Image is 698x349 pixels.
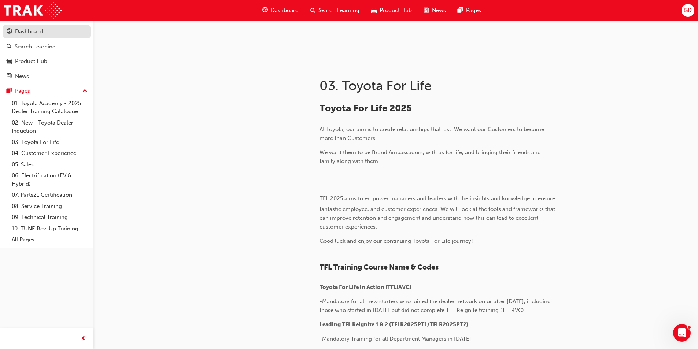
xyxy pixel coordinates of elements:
[256,3,304,18] a: guage-iconDashboard
[9,212,91,223] a: 09. Technical Training
[365,3,418,18] a: car-iconProduct Hub
[15,27,43,36] div: Dashboard
[432,6,446,15] span: News
[684,6,692,15] span: GD
[322,335,473,342] span: Mandatory Training for all Department Managers in [DATE].
[9,159,91,170] a: 05. Sales
[9,234,91,245] a: All Pages
[3,55,91,68] a: Product Hub
[9,117,91,137] a: 02. New - Toyota Dealer Induction
[320,263,439,271] span: TFL Training Course Name & Codes
[458,6,463,15] span: pages-icon
[262,6,268,15] span: guage-icon
[9,223,91,234] a: 10. TUNE Rev-Up Training
[7,73,12,80] span: news-icon
[3,84,91,98] button: Pages
[320,298,552,313] span: Mandatory for all new starters who joined the dealer network on or after [DATE], including those ...
[82,86,88,96] span: up-icon
[7,44,12,50] span: search-icon
[424,6,429,15] span: news-icon
[271,6,299,15] span: Dashboard
[466,6,481,15] span: Pages
[318,6,359,15] span: Search Learning
[15,57,47,66] div: Product Hub
[9,98,91,117] a: 01. Toyota Academy - 2025 Dealer Training Catalogue
[81,334,86,344] span: prev-icon
[7,29,12,35] span: guage-icon
[9,201,91,212] a: 08. Service Training
[452,3,487,18] a: pages-iconPages
[15,72,29,81] div: News
[3,70,91,83] a: News
[673,324,691,342] iframe: Intercom live chat
[3,23,91,84] button: DashboardSearch LearningProduct HubNews
[320,284,411,290] span: Toyota For Life in Action (TFLIAVC)
[7,88,12,94] span: pages-icon
[320,126,546,141] span: At Toyota, our aim is to create relationships that last. We want our Customers to become more tha...
[3,25,91,38] a: Dashboard
[682,4,694,17] button: GD
[9,137,91,148] a: 03. Toyota For Life
[320,321,468,328] span: Leading TFL Reignite 1 & 2 (TFLR2025PT1/TFLR2025PT2)
[380,6,412,15] span: Product Hub
[9,148,91,159] a: 04. Customer Experience
[310,6,315,15] span: search-icon
[4,2,62,19] img: Trak
[418,3,452,18] a: news-iconNews
[9,170,91,189] a: 06. Electrification (EV & Hybrid)
[9,189,91,201] a: 07. Parts21 Certification
[15,42,56,51] div: Search Learning
[320,298,322,305] span: -
[304,3,365,18] a: search-iconSearch Learning
[3,40,91,53] a: Search Learning
[371,6,377,15] span: car-icon
[320,195,557,230] span: TFL 2025 aims to empower managers and leaders with the insights and knowledge to ensure fantastic...
[320,149,542,164] span: We want them to be Brand Ambassadors, with us for life, and bringing their friends and family alo...
[15,87,30,95] div: Pages
[320,238,473,244] span: Good luck and enjoy our continuing Toyota For Life journey!
[320,335,322,342] span: -
[320,78,560,94] h1: 03. Toyota For Life
[320,103,412,114] span: Toyota For Life 2025
[7,58,12,65] span: car-icon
